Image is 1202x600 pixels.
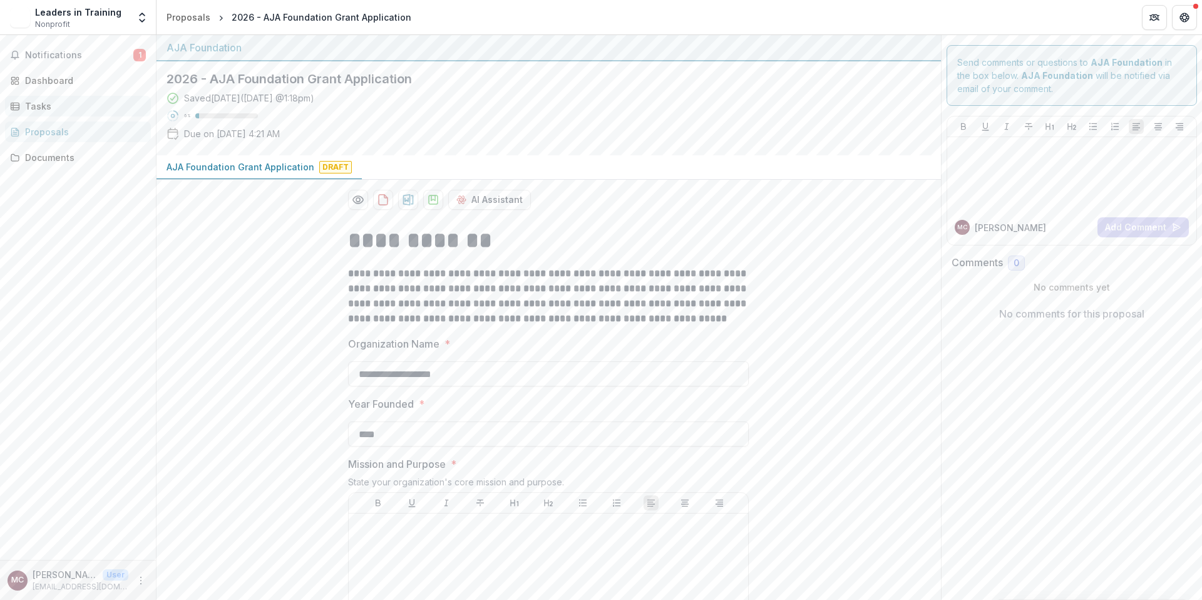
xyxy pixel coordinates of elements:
div: State your organization's core mission and purpose. [348,477,749,492]
div: Send comments or questions to in the box below. will be notified via email of your comment. [947,45,1198,106]
p: 6 % [184,111,190,120]
button: Heading 2 [1064,119,1079,134]
span: Nonprofit [35,19,70,30]
button: Italicize [439,495,454,510]
p: Year Founded [348,396,414,411]
button: Align Right [1172,119,1187,134]
button: Open entity switcher [133,5,151,30]
a: Proposals [162,8,215,26]
button: download-proposal [398,190,418,210]
button: download-proposal [423,190,443,210]
a: Documents [5,147,151,168]
p: No comments yet [952,281,1193,294]
span: 1 [133,49,146,61]
div: Proposals [167,11,210,24]
span: Draft [319,161,352,173]
p: [EMAIL_ADDRESS][DOMAIN_NAME] [33,581,128,592]
button: Ordered List [1107,119,1122,134]
button: More [133,573,148,588]
button: Notifications1 [5,45,151,65]
button: Add Comment [1097,217,1189,237]
button: Strike [1021,119,1036,134]
button: Align Center [677,495,692,510]
button: Underline [404,495,419,510]
span: 0 [1014,258,1019,269]
button: Align Left [644,495,659,510]
button: Bullet List [575,495,590,510]
div: Tasks [25,100,141,113]
button: Align Right [712,495,727,510]
button: Italicize [999,119,1014,134]
button: Heading 1 [1042,119,1057,134]
button: Strike [473,495,488,510]
p: No comments for this proposal [999,306,1144,321]
p: User [103,569,128,581]
button: Heading 1 [507,495,522,510]
img: Leaders in Training [10,8,30,28]
button: Bold [956,119,971,134]
button: Underline [978,119,993,134]
p: Mission and Purpose [348,457,446,472]
strong: AJA Foundation [1021,70,1093,81]
p: Due on [DATE] 4:21 AM [184,127,280,140]
button: Preview 27c10df4-9079-4f0f-97bb-e9bf8c3ca858-0.pdf [348,190,368,210]
h2: Comments [952,257,1003,269]
div: 2026 - AJA Foundation Grant Application [232,11,411,24]
div: Martha Castillo [11,576,24,584]
a: Proposals [5,122,151,142]
div: AJA Foundation [167,40,931,55]
div: Leaders in Training [35,6,121,19]
a: Dashboard [5,70,151,91]
div: Proposals [25,125,141,138]
div: Martha Castillo [957,224,967,230]
div: Saved [DATE] ( [DATE] @ 1:18pm ) [184,91,314,105]
button: Align Center [1151,119,1166,134]
button: Ordered List [609,495,624,510]
button: Bold [371,495,386,510]
button: Partners [1142,5,1167,30]
button: Align Left [1129,119,1144,134]
a: Tasks [5,96,151,116]
p: AJA Foundation Grant Application [167,160,314,173]
strong: AJA Foundation [1091,57,1163,68]
div: Documents [25,151,141,164]
p: [PERSON_NAME] [975,221,1046,234]
button: download-proposal [373,190,393,210]
nav: breadcrumb [162,8,416,26]
span: Notifications [25,50,133,61]
button: AI Assistant [448,190,531,210]
p: [PERSON_NAME] [33,568,98,581]
button: Bullet List [1086,119,1101,134]
p: Organization Name [348,336,439,351]
div: Dashboard [25,74,141,87]
h2: 2026 - AJA Foundation Grant Application [167,71,911,86]
button: Get Help [1172,5,1197,30]
button: Heading 2 [541,495,556,510]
